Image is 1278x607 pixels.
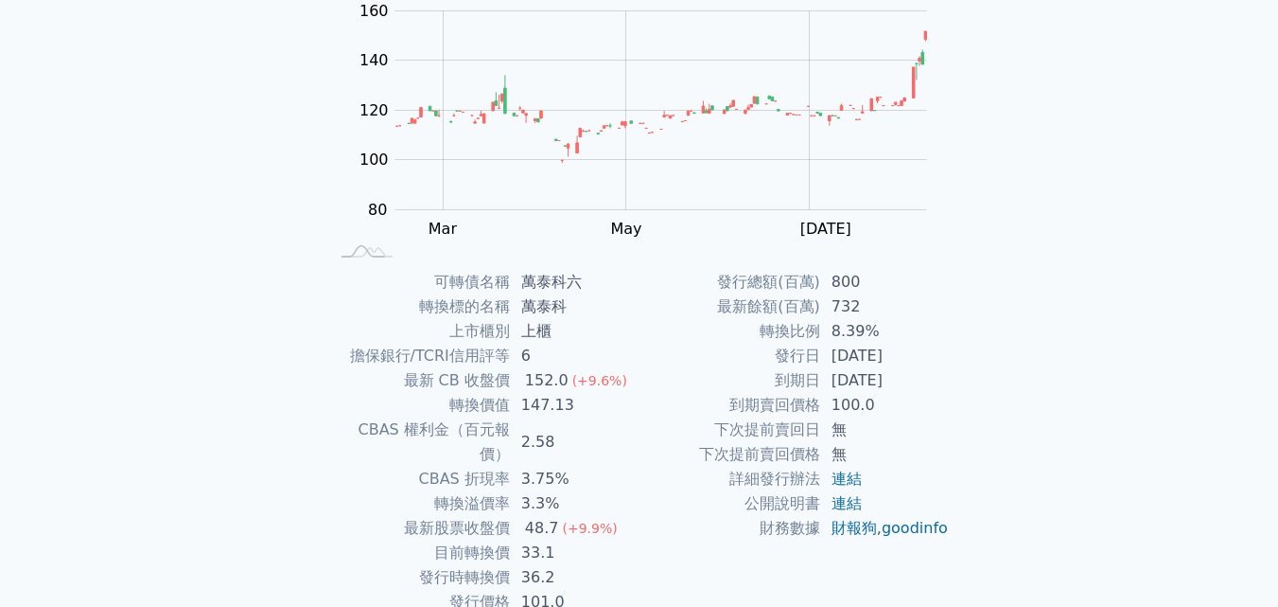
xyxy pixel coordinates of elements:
td: 擔保銀行/TCRI信用評等 [329,344,510,368]
td: 2.58 [510,418,639,467]
td: 8.39% [820,319,950,344]
tspan: Mar [429,220,458,238]
td: 最新股票收盤價 [329,516,510,541]
td: 3.75% [510,467,639,491]
tspan: 80 [368,201,387,219]
td: 147.13 [510,393,639,418]
a: goodinfo [882,519,948,537]
td: 下次提前賣回價格 [639,442,820,467]
td: 公開說明書 [639,491,820,516]
tspan: 160 [359,2,389,20]
tspan: 100 [359,151,389,169]
td: [DATE] [820,344,950,368]
td: 最新 CB 收盤價 [329,368,510,393]
a: 連結 [832,470,862,488]
td: , [820,516,950,541]
td: CBAS 折現率 [329,467,510,491]
td: 發行時轉換價 [329,565,510,590]
g: Chart [350,2,955,277]
td: 發行日 [639,344,820,368]
a: 連結 [832,494,862,512]
div: 152.0 [521,368,572,393]
td: 上市櫃別 [329,319,510,344]
td: 可轉債名稱 [329,270,510,295]
td: 無 [820,418,950,442]
td: 轉換標的名稱 [329,295,510,319]
td: 到期賣回價格 [639,393,820,418]
td: 萬泰科六 [510,270,639,295]
td: 800 [820,270,950,295]
div: 48.7 [521,516,563,541]
td: 732 [820,295,950,319]
td: 3.3% [510,491,639,516]
td: 33.1 [510,541,639,565]
td: 最新餘額(百萬) [639,295,820,319]
td: 詳細發行辦法 [639,467,820,491]
span: (+9.9%) [562,521,617,536]
td: CBAS 權利金（百元報價） [329,418,510,467]
tspan: 140 [359,51,389,69]
td: [DATE] [820,368,950,393]
td: 上櫃 [510,319,639,344]
tspan: May [610,220,641,238]
tspan: 120 [359,101,389,119]
td: 100.0 [820,393,950,418]
tspan: [DATE] [800,220,851,238]
td: 目前轉換價 [329,541,510,565]
td: 轉換價值 [329,393,510,418]
a: 財報狗 [832,519,877,537]
td: 6 [510,344,639,368]
td: 下次提前賣回日 [639,418,820,442]
td: 到期日 [639,368,820,393]
g: Series [395,31,926,163]
td: 萬泰科 [510,295,639,319]
td: 36.2 [510,565,639,590]
td: 發行總額(百萬) [639,270,820,295]
td: 轉換溢價率 [329,491,510,516]
td: 無 [820,442,950,467]
td: 轉換比例 [639,319,820,344]
span: (+9.6%) [572,373,627,388]
td: 財務數據 [639,516,820,541]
